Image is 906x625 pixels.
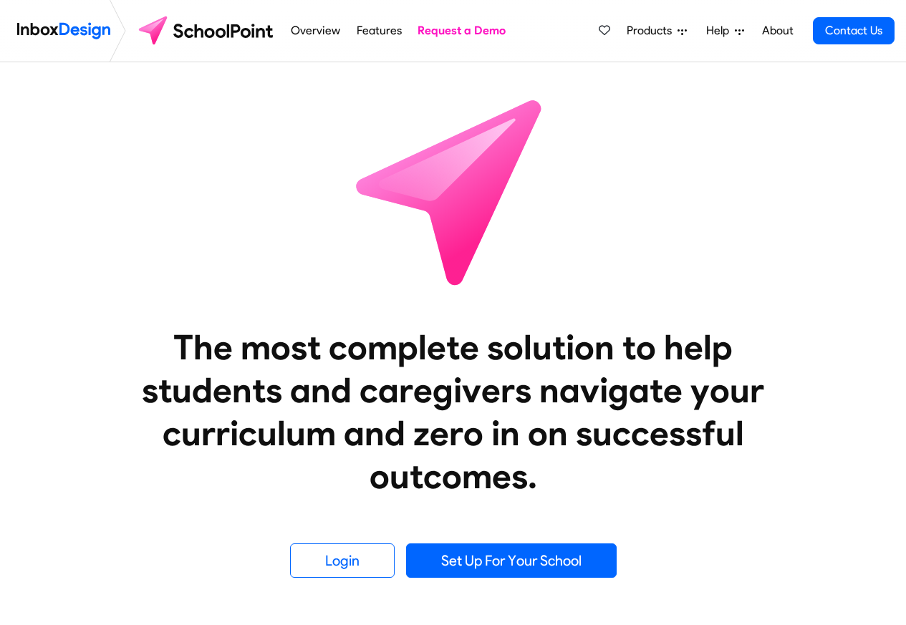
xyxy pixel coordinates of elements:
[414,16,510,45] a: Request a Demo
[132,14,283,48] img: schoolpoint logo
[700,16,750,45] a: Help
[706,22,735,39] span: Help
[758,16,797,45] a: About
[287,16,344,45] a: Overview
[113,326,794,498] heading: The most complete solution to help students and caregivers navigate your curriculum and zero in o...
[621,16,693,45] a: Products
[406,543,617,578] a: Set Up For Your School
[324,62,582,320] img: icon_schoolpoint.svg
[627,22,678,39] span: Products
[813,17,895,44] a: Contact Us
[290,543,395,578] a: Login
[352,16,405,45] a: Features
